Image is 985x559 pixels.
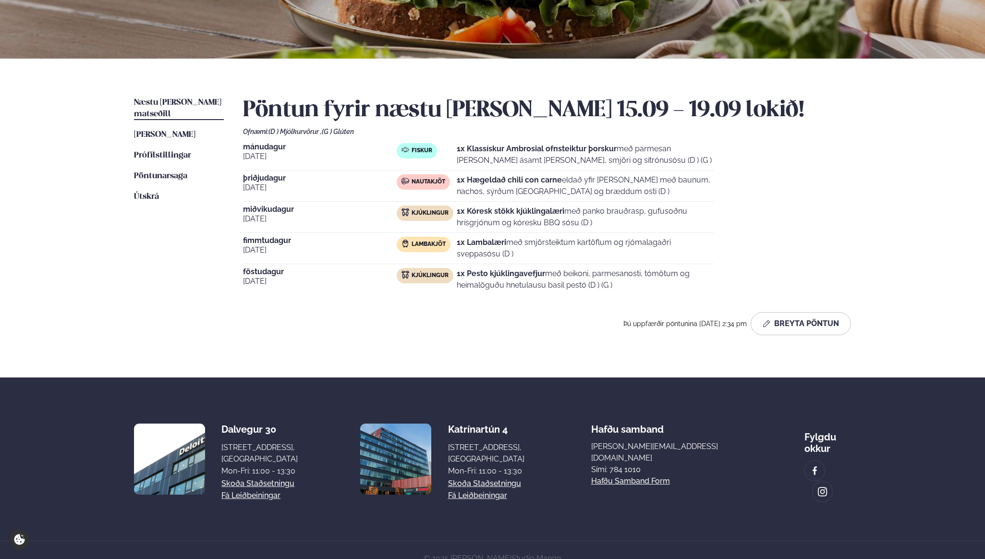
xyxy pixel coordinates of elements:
img: image alt [360,424,431,495]
img: Lamb.svg [401,240,409,247]
p: með parmesan [PERSON_NAME] ásamt [PERSON_NAME], smjöri og sítrónusósu (D ) (G ) [457,143,714,166]
div: Mon-Fri: 11:00 - 13:30 [221,465,298,477]
span: [DATE] [243,182,397,194]
span: Fiskur [412,147,432,155]
a: image alt [805,461,825,481]
img: image alt [810,465,820,476]
a: [PERSON_NAME][EMAIL_ADDRESS][DOMAIN_NAME] [591,441,738,464]
img: image alt [134,424,205,495]
span: þriðjudagur [243,174,397,182]
a: [PERSON_NAME] [134,129,195,141]
span: Kjúklingur [412,209,449,217]
p: með beikoni, parmesanosti, tómötum og heimalöguðu hnetulausu basil pestó (D ) (G ) [457,268,714,291]
a: Skoða staðsetningu [221,478,294,489]
span: Næstu [PERSON_NAME] matseðill [134,98,221,118]
span: Kjúklingur [412,272,449,279]
a: Næstu [PERSON_NAME] matseðill [134,97,224,120]
span: (G ) Glúten [322,128,354,135]
span: [DATE] [243,276,397,287]
span: mánudagur [243,143,397,151]
div: Dalvegur 30 [221,424,298,435]
img: chicken.svg [401,208,409,216]
p: með panko brauðrasp, gufusoðnu hrísgrjónum og kóresku BBQ sósu (D ) [457,206,714,229]
span: [PERSON_NAME] [134,131,195,139]
a: Fá leiðbeiningar [221,490,280,501]
a: image alt [813,482,833,502]
a: Skoða staðsetningu [448,478,521,489]
span: Hafðu samband [591,416,664,435]
a: Hafðu samband form [591,475,670,487]
img: image alt [817,486,828,498]
span: Útskrá [134,193,159,201]
span: miðvikudagur [243,206,397,213]
span: Þú uppfærðir pöntunina [DATE] 2:34 pm [623,320,747,328]
span: föstudagur [243,268,397,276]
div: [STREET_ADDRESS], [GEOGRAPHIC_DATA] [448,442,524,465]
a: Fá leiðbeiningar [448,490,507,501]
a: Prófílstillingar [134,150,191,161]
p: Sími: 784 1010 [591,464,738,475]
span: Pöntunarsaga [134,172,187,180]
div: Ofnæmi: [243,128,851,135]
span: Prófílstillingar [134,151,191,159]
strong: 1x Klassískur Ambrosial ofnsteiktur þorskur [457,144,617,153]
div: Katrínartún 4 [448,424,524,435]
p: með smjörsteiktum kartöflum og rjómalagaðri sveppasósu (D ) [457,237,714,260]
span: fimmtudagur [243,237,397,244]
strong: 1x Kóresk stökk kjúklingalæri [457,207,564,216]
div: Fylgdu okkur [804,424,851,454]
a: Pöntunarsaga [134,170,187,182]
span: Lambakjöt [412,241,446,248]
button: Breyta Pöntun [751,312,851,335]
span: [DATE] [243,244,397,256]
div: Mon-Fri: 11:00 - 13:30 [448,465,524,477]
a: Cookie settings [10,530,29,549]
span: (D ) Mjólkurvörur , [268,128,322,135]
strong: 1x Hægeldað chili con carne [457,175,562,184]
span: Nautakjöt [412,178,445,186]
strong: 1x Pesto kjúklingavefjur [457,269,545,278]
strong: 1x Lambalæri [457,238,506,247]
img: fish.svg [401,146,409,154]
span: [DATE] [243,151,397,162]
p: eldað yfir [PERSON_NAME] með baunum, nachos, sýrðum [GEOGRAPHIC_DATA] og bræddum osti (D ) [457,174,714,197]
img: beef.svg [401,177,409,185]
div: [STREET_ADDRESS], [GEOGRAPHIC_DATA] [221,442,298,465]
img: chicken.svg [401,271,409,279]
span: [DATE] [243,213,397,225]
h2: Pöntun fyrir næstu [PERSON_NAME] 15.09 - 19.09 lokið! [243,97,851,124]
a: Útskrá [134,191,159,203]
